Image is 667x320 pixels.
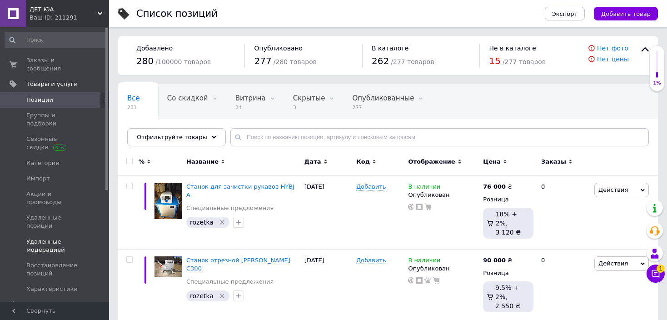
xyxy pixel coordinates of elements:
[496,229,521,236] span: 3 120 ₴
[26,56,84,73] span: Заказы и сообщения
[26,159,60,167] span: Категории
[552,10,577,17] span: Экспорт
[26,135,84,151] span: Сезонные скидки
[26,301,68,309] span: Уведомления
[26,285,78,293] span: Характеристики
[391,58,434,65] span: / 277 товаров
[26,175,50,183] span: Импорт
[594,7,658,20] button: Добавить товар
[254,55,271,66] span: 277
[647,265,665,283] button: Чат с покупателем1
[219,219,226,226] svg: Удалить метку
[483,256,512,265] div: ₴
[483,183,512,191] div: ₴
[483,257,506,264] b: 90 000
[372,55,389,66] span: 262
[352,94,414,102] span: Опубликованные
[235,104,266,111] span: 24
[154,183,182,219] img: Станок для зачистки рукавов HYBJ A
[155,58,211,65] span: / 100000 товаров
[139,158,144,166] span: %
[235,94,266,102] span: Витрина
[545,7,585,20] button: Экспорт
[127,94,140,102] span: Все
[186,204,274,212] a: Специальные предложения
[274,58,317,65] span: / 280 товаров
[136,9,218,19] div: Список позиций
[372,45,408,52] span: В каталоге
[26,96,53,104] span: Позиции
[293,94,325,102] span: Скрытые
[483,158,501,166] span: Цена
[154,256,182,277] img: Станок отрезной SAMWAY С300
[356,158,370,166] span: Код
[136,55,154,66] span: 280
[186,257,290,272] a: Станок отрезной [PERSON_NAME] С300
[601,10,651,17] span: Добавить товар
[293,104,325,111] span: 3
[302,176,354,250] div: [DATE]
[30,5,98,14] span: ДЕТ ЮА
[489,45,536,52] span: Не в каталоге
[408,257,440,266] span: В наличии
[230,128,649,146] input: Поиск по названию позиции, артикулу и поисковым запросам
[190,219,214,226] span: rozetka
[167,94,208,102] span: Со скидкой
[26,238,84,254] span: Удаленные модерацией
[495,302,520,310] span: 2 550 ₴
[136,45,173,52] span: Добавлено
[597,45,628,52] a: Нет фото
[657,265,665,273] span: 1
[5,32,107,48] input: Поиск
[650,80,664,86] div: 1%
[30,14,109,22] div: Ваш ID: 211291
[304,158,321,166] span: Дата
[219,292,226,300] svg: Удалить метку
[483,195,533,204] div: Розница
[495,284,519,300] span: 9.5% + 2%,
[356,183,386,190] span: Добавить
[483,183,506,190] b: 76 000
[496,210,517,227] span: 18% + 2%,
[254,45,303,52] span: Опубликовано
[536,176,592,250] div: 0
[541,158,566,166] span: Заказы
[598,260,628,267] span: Действия
[137,134,207,140] span: Отфильтруйте товары
[352,104,414,111] span: 277
[26,261,84,278] span: Восстановление позиций
[408,191,478,199] div: Опубликован
[503,58,546,65] span: / 277 товаров
[190,292,214,300] span: rozetka
[127,129,153,137] span: rozetka
[408,183,440,193] span: В наличии
[483,269,533,277] div: Розница
[597,55,629,63] a: Нет цены
[186,278,274,286] a: Специальные предложения
[186,183,294,198] a: Станок для зачистки рукавов HYBJ A
[356,257,386,264] span: Добавить
[26,190,84,206] span: Акции и промокоды
[26,111,84,128] span: Группы и подборки
[408,158,455,166] span: Отображение
[186,158,219,166] span: Название
[408,265,478,273] div: Опубликован
[26,80,78,88] span: Товары и услуги
[598,186,628,193] span: Действия
[489,55,500,66] span: 15
[127,104,140,111] span: 281
[26,214,84,230] span: Удаленные позиции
